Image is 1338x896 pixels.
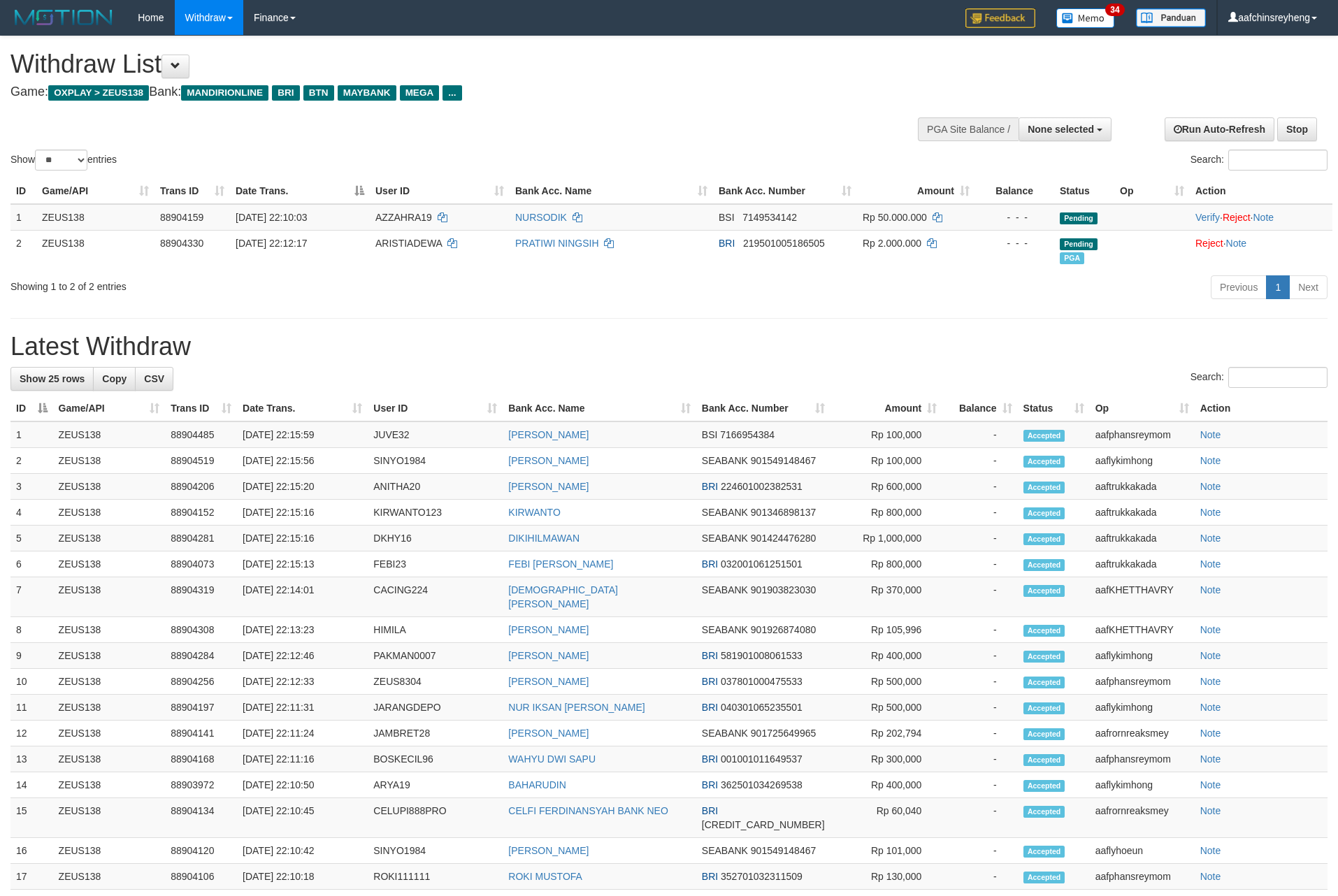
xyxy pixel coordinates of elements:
[942,526,1017,551] td: -
[508,805,668,816] a: CELFI FERDINANSYAH BANK NEO
[10,643,53,669] td: 9
[1195,212,1220,223] a: Verify
[1277,117,1317,141] a: Stop
[53,551,166,577] td: ZEUS138
[165,577,237,617] td: 88904319
[10,474,53,500] td: 3
[702,558,718,570] span: BRI
[237,617,368,643] td: [DATE] 22:13:23
[368,551,503,577] td: FEBI23
[10,669,53,695] td: 10
[10,721,53,746] td: 12
[830,669,943,695] td: Rp 500,000
[508,871,582,882] a: ROKI MUSTOFA
[1200,650,1221,661] a: Note
[830,617,943,643] td: Rp 105,996
[165,421,237,448] td: 88904485
[508,845,589,856] a: [PERSON_NAME]
[53,500,166,526] td: ZEUS138
[10,85,878,99] h4: Game: Bank:
[165,643,237,669] td: 88904284
[237,746,368,772] td: [DATE] 22:11:16
[165,798,237,838] td: 88904134
[237,500,368,526] td: [DATE] 22:15:16
[702,819,825,830] span: Copy 5859458209540955 to clipboard
[1023,482,1065,493] span: Accepted
[10,577,53,617] td: 7
[1190,230,1332,270] td: ·
[165,526,237,551] td: 88904281
[1023,702,1065,714] span: Accepted
[368,617,503,643] td: HIMILA
[237,838,368,864] td: [DATE] 22:10:42
[830,838,943,864] td: Rp 101,000
[1023,559,1065,571] span: Accepted
[1289,275,1328,299] a: Next
[10,448,53,474] td: 2
[368,396,503,421] th: User ID: activate to sort column ascending
[1090,643,1195,669] td: aaflykimhong
[702,779,718,790] span: BRI
[830,746,943,772] td: Rp 300,000
[719,238,735,249] span: BRI
[1228,150,1328,171] input: Search:
[1190,150,1328,171] label: Search:
[508,481,589,492] a: [PERSON_NAME]
[942,617,1017,643] td: -
[165,396,237,421] th: Trans ID: activate to sort column ascending
[1060,252,1084,264] span: Marked by aaftrukkakada
[10,421,53,448] td: 1
[1060,238,1098,250] span: Pending
[942,551,1017,577] td: -
[1114,178,1190,204] th: Op: activate to sort column ascending
[303,85,334,101] span: BTN
[702,455,748,466] span: SEABANK
[1190,178,1332,204] th: Action
[942,577,1017,617] td: -
[36,230,154,270] td: ZEUS138
[1023,651,1065,663] span: Accepted
[702,753,718,765] span: BRI
[237,551,368,577] td: [DATE] 22:15:13
[942,695,1017,721] td: -
[1023,677,1065,688] span: Accepted
[48,85,149,101] span: OXPLAY > ZEUS138
[443,85,461,101] span: ...
[702,507,748,518] span: SEABANK
[20,373,85,384] span: Show 25 rows
[1023,456,1065,468] span: Accepted
[1200,676,1221,687] a: Note
[1090,448,1195,474] td: aaflykimhong
[1253,212,1274,223] a: Note
[1023,780,1065,792] span: Accepted
[508,624,589,635] a: [PERSON_NAME]
[10,230,36,270] td: 2
[1090,772,1195,798] td: aaflykimhong
[165,772,237,798] td: 88903972
[1200,558,1221,570] a: Note
[10,526,53,551] td: 5
[830,396,943,421] th: Amount: activate to sort column ascending
[863,238,921,249] span: Rp 2.000.000
[751,845,816,856] span: Copy 901549148467 to clipboard
[702,728,748,739] span: SEABANK
[53,838,166,864] td: ZEUS138
[830,526,943,551] td: Rp 1,000,000
[721,650,803,661] span: Copy 581901008061533 to clipboard
[942,500,1017,526] td: -
[368,838,503,864] td: SINYO1984
[165,551,237,577] td: 88904073
[751,624,816,635] span: Copy 901926874080 to clipboard
[508,533,580,544] a: DIKIHILMAWAN
[1023,585,1065,597] span: Accepted
[1228,367,1328,388] input: Search:
[375,238,442,249] span: ARISTIADEWA
[696,396,830,421] th: Bank Acc. Number: activate to sort column ascending
[10,617,53,643] td: 8
[1090,721,1195,746] td: aafrornreaksmey
[830,448,943,474] td: Rp 100,000
[721,753,803,765] span: Copy 001001011649537 to clipboard
[237,396,368,421] th: Date Trans.: activate to sort column ascending
[830,421,943,448] td: Rp 100,000
[368,474,503,500] td: ANITHA20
